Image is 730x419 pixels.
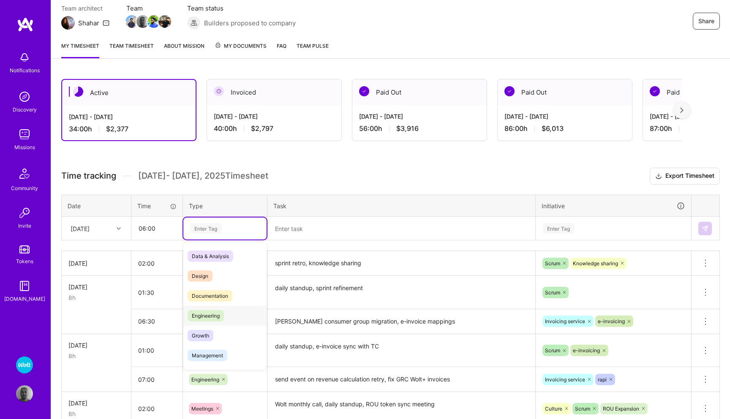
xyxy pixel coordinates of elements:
[702,225,708,232] img: Submit
[136,15,149,28] img: Team Member Avatar
[204,19,296,27] span: Builders proposed to company
[16,356,33,373] img: Wolt - Fintech: Payments Expansion Team
[147,15,160,28] img: Team Member Avatar
[504,112,625,121] div: [DATE] - [DATE]
[14,163,35,184] img: Community
[545,318,585,324] span: Invoicing service
[16,49,33,66] img: bell
[545,347,560,354] span: Scrum
[188,270,212,282] span: Design
[603,405,639,412] span: ROU Expansion
[131,339,182,362] input: HH:MM
[214,112,335,121] div: [DATE] - [DATE]
[10,66,40,75] div: Notifications
[297,43,329,49] span: Team Pulse
[68,351,124,360] div: 8h
[543,222,574,235] div: Enter Tag
[352,79,487,105] div: Paid Out
[207,79,341,105] div: Invoiced
[68,409,124,418] div: 8h
[359,112,480,121] div: [DATE] - [DATE]
[214,86,224,96] img: Invoiced
[78,19,99,27] div: Shahar
[132,217,182,239] input: HH:MM
[297,41,329,58] a: Team Pulse
[650,168,720,185] button: Export Timesheet
[268,310,534,333] textarea: [PERSON_NAME] consumer group migration, e-invoice mappings
[73,87,83,97] img: Active
[188,330,213,341] span: Growth
[680,107,684,113] img: right
[14,385,35,402] a: User Avatar
[137,201,177,210] div: Time
[545,260,560,267] span: Scrum
[19,245,30,253] img: tokens
[267,195,536,217] th: Task
[498,79,632,105] div: Paid Out
[103,19,109,26] i: icon Mail
[191,376,219,383] span: Engineering
[68,259,124,268] div: [DATE]
[573,260,618,267] span: Knowledge sharing
[68,341,124,350] div: [DATE]
[71,224,90,233] div: [DATE]
[598,376,607,383] span: rapi
[268,277,534,308] textarea: daily standup, sprint refinement
[215,41,267,51] span: My Documents
[62,195,131,217] th: Date
[137,14,148,29] a: Team Member Avatar
[69,112,189,121] div: [DATE] - [DATE]
[277,41,286,58] a: FAQ
[131,310,182,332] input: HH:MM
[542,124,564,133] span: $6,013
[61,16,75,30] img: Team Architect
[11,184,38,193] div: Community
[138,171,268,181] span: [DATE] - [DATE] , 2025 Timesheet
[542,201,685,211] div: Initiative
[16,126,33,143] img: teamwork
[4,294,45,303] div: [DOMAIN_NAME]
[131,368,182,391] input: HH:MM
[504,124,625,133] div: 86:00 h
[159,14,170,29] a: Team Member Avatar
[62,80,196,106] div: Active
[188,310,224,321] span: Engineering
[16,278,33,294] img: guide book
[131,281,182,304] input: HH:MM
[117,226,121,231] i: icon Chevron
[191,405,213,412] span: Meetings
[187,4,296,13] span: Team status
[126,14,137,29] a: Team Member Avatar
[655,172,662,181] i: icon Download
[13,105,37,114] div: Discovery
[69,125,189,133] div: 34:00 h
[183,195,267,217] th: Type
[215,41,267,58] a: My Documents
[573,347,600,354] span: e-invoicing
[188,250,233,262] span: Data & Analysis
[650,86,660,96] img: Paid Out
[61,41,99,58] a: My timesheet
[16,257,33,266] div: Tokens
[18,221,31,230] div: Invite
[598,318,625,324] span: e-invoicing
[61,171,116,181] span: Time tracking
[125,15,138,28] img: Team Member Avatar
[61,4,109,13] span: Team architect
[16,385,33,402] img: User Avatar
[359,86,369,96] img: Paid Out
[109,41,154,58] a: Team timesheet
[575,405,590,412] span: Scrum
[187,16,201,30] img: Builders proposed to company
[106,125,128,133] span: $2,377
[545,405,562,412] span: Culture
[698,17,714,25] span: Share
[188,350,227,361] span: Management
[268,252,534,275] textarea: sprint retro, knowledge sharing
[131,252,182,275] input: HH:MM
[68,283,124,291] div: [DATE]
[693,13,720,30] button: Share
[14,356,35,373] a: Wolt - Fintech: Payments Expansion Team
[16,204,33,221] img: Invite
[148,14,159,29] a: Team Member Avatar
